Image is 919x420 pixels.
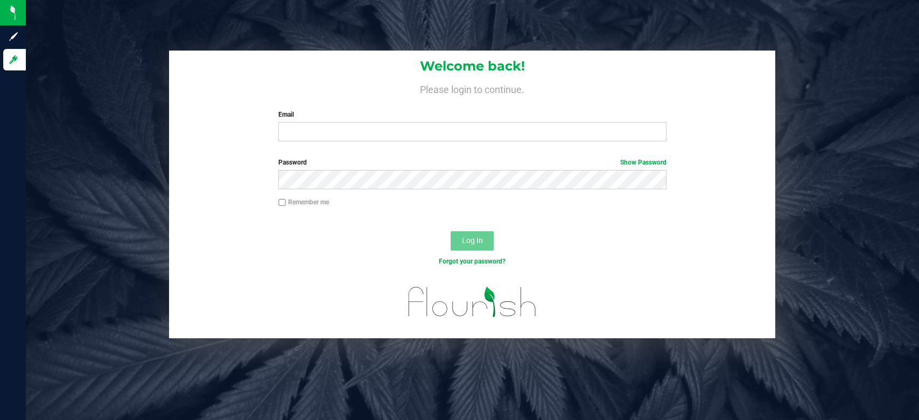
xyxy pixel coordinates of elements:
[278,197,329,207] label: Remember me
[620,159,667,166] a: Show Password
[397,277,548,326] img: flourish_logo.svg
[8,54,19,65] inline-svg: Log in
[169,82,775,95] h4: Please login to continue.
[169,59,775,73] h1: Welcome back!
[462,236,483,245] span: Log In
[278,159,307,166] span: Password
[451,231,494,251] button: Log In
[8,31,19,42] inline-svg: Sign up
[278,110,667,119] label: Email
[278,199,286,207] input: Remember me
[439,258,506,265] a: Forgot your password?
